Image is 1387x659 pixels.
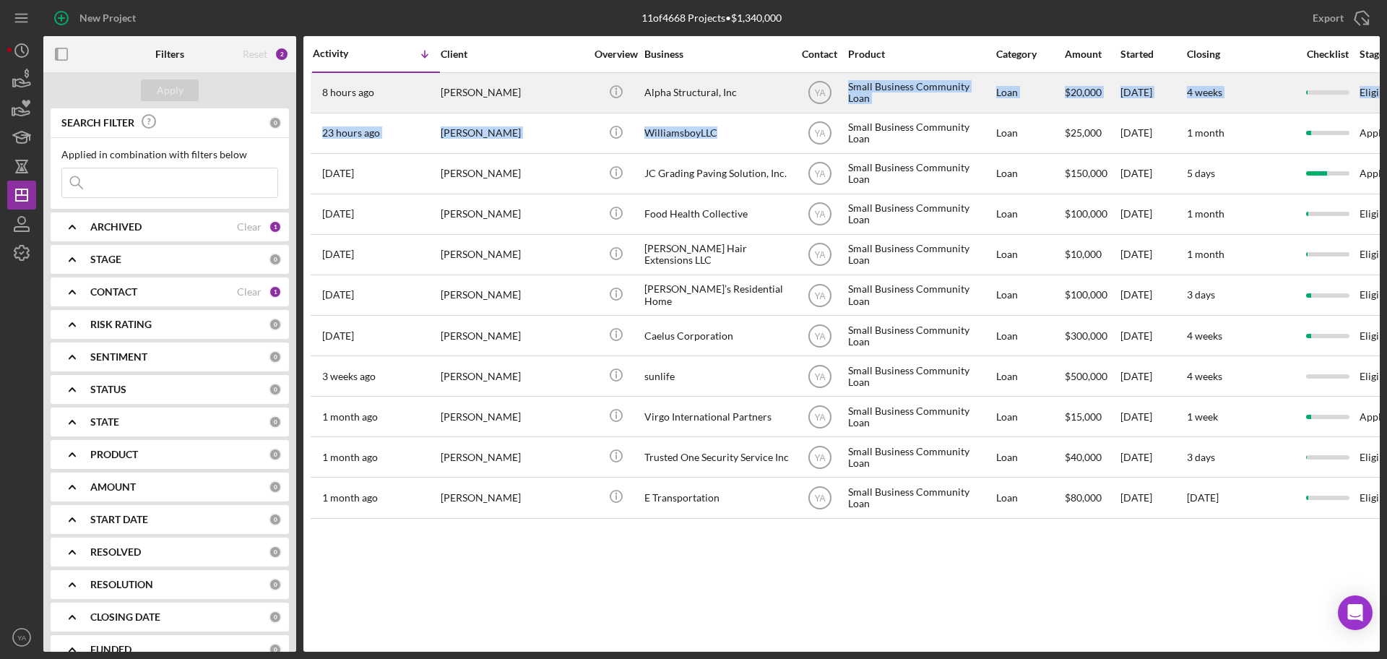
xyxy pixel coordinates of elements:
time: 2025-08-26 19:17 [322,168,354,179]
text: YA [814,210,825,220]
text: YA [814,250,825,260]
div: $300,000 [1065,316,1119,355]
text: YA [814,494,825,504]
time: 1 month [1187,248,1224,260]
div: [PERSON_NAME] [441,478,585,517]
time: 2025-08-27 13:08 [322,87,374,98]
div: Apply [157,79,183,101]
div: $150,000 [1065,155,1119,193]
div: Small Business Community Loan [848,357,993,395]
b: AMOUNT [90,481,136,493]
time: 2025-08-11 22:22 [322,289,354,301]
b: STAGE [90,254,121,265]
div: [DATE] [1120,155,1185,193]
div: Virgo International Partners [644,397,789,436]
div: WilliamsboyLLC [644,114,789,152]
text: YA [814,452,825,462]
div: 1 [269,285,282,298]
div: Activity [313,48,376,59]
div: Reset [243,48,267,60]
div: 11 of 4668 Projects • $1,340,000 [641,12,782,24]
button: Export [1298,4,1380,33]
div: [DATE] [1120,316,1185,355]
div: $100,000 [1065,276,1119,314]
div: [DATE] [1120,114,1185,152]
div: $40,000 [1065,438,1119,476]
text: YA [814,88,825,98]
div: Loan [996,74,1063,112]
div: [DATE] [1120,397,1185,436]
div: 0 [269,513,282,526]
div: Contact [792,48,847,60]
div: Small Business Community Loan [848,316,993,355]
text: YA [17,634,27,642]
div: Checklist [1297,48,1358,60]
div: [PERSON_NAME] [441,438,585,476]
time: 3 days [1187,451,1215,463]
div: [DATE] [1120,438,1185,476]
div: [PERSON_NAME] [441,114,585,152]
div: Client [441,48,585,60]
div: 0 [269,116,282,129]
time: [DATE] [1187,491,1219,504]
div: [PERSON_NAME] [441,195,585,233]
time: 3 days [1187,288,1215,301]
b: PRODUCT [90,449,138,460]
div: Loan [996,316,1063,355]
time: 2025-08-07 04:44 [322,371,376,382]
div: $10,000 [1065,236,1119,274]
div: [DATE] [1120,276,1185,314]
div: 0 [269,481,282,494]
div: Clear [237,221,262,233]
div: Open Intercom Messenger [1338,595,1373,630]
b: STATUS [90,384,126,395]
div: [DATE] [1120,478,1185,517]
b: SEARCH FILTER [61,117,134,129]
div: 2 [275,47,289,61]
div: Amount [1065,48,1119,60]
div: Export [1313,4,1344,33]
div: Small Business Community Loan [848,276,993,314]
time: 1 week [1187,410,1218,423]
div: Loan [996,438,1063,476]
div: [PERSON_NAME] [441,155,585,193]
text: YA [814,129,825,139]
b: STATE [90,416,119,428]
div: 0 [269,350,282,363]
div: E Transportation [644,478,789,517]
button: New Project [43,4,150,33]
div: Clear [237,286,262,298]
div: Product [848,48,993,60]
div: Loan [996,114,1063,152]
text: YA [814,169,825,179]
div: $25,000 [1065,114,1119,152]
div: Applied in combination with filters below [61,149,278,160]
div: sunlife [644,357,789,395]
div: [DATE] [1120,236,1185,274]
div: [PERSON_NAME] [441,357,585,395]
div: Small Business Community Loan [848,114,993,152]
b: CLOSING DATE [90,611,160,623]
text: YA [814,371,825,382]
time: 4 weeks [1187,86,1222,98]
time: 5 days [1187,167,1215,179]
div: Small Business Community Loan [848,74,993,112]
div: [DATE] [1120,357,1185,395]
div: Small Business Community Loan [848,155,993,193]
div: 0 [269,546,282,559]
div: [PERSON_NAME] [441,316,585,355]
div: 0 [269,253,282,266]
div: 0 [269,611,282,624]
div: 0 [269,383,282,396]
b: RESOLVED [90,546,141,558]
time: 4 weeks [1187,329,1222,342]
time: 4 weeks [1187,370,1222,382]
div: Alpha Structural, Inc [644,74,789,112]
time: 1 month [1187,126,1224,139]
div: Loan [996,397,1063,436]
div: $20,000 [1065,74,1119,112]
time: 1 month [1187,207,1224,220]
b: ARCHIVED [90,221,142,233]
div: Small Business Community Loan [848,195,993,233]
div: $500,000 [1065,357,1119,395]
